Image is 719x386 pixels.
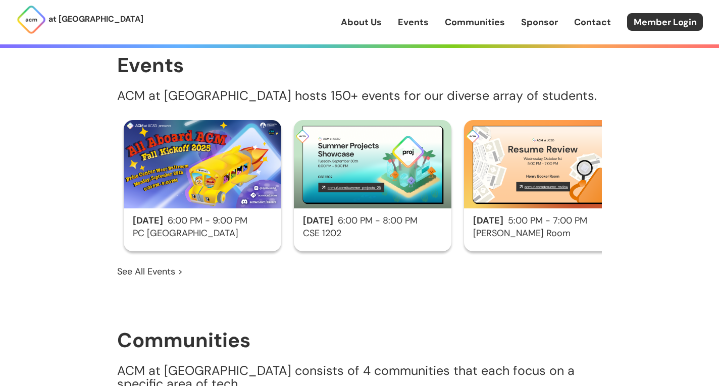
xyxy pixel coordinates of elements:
[398,16,429,29] a: Events
[464,120,622,208] img: Resume Review
[117,265,183,278] a: See All Events >
[117,89,602,102] p: ACM at [GEOGRAPHIC_DATA] hosts 150+ events for our diverse array of students.
[574,16,611,29] a: Contact
[124,216,281,226] h2: 6:00 PM - 9:00 PM
[627,13,703,31] a: Member Login
[133,214,163,227] span: [DATE]
[48,13,143,26] p: at [GEOGRAPHIC_DATA]
[16,5,143,35] a: at [GEOGRAPHIC_DATA]
[464,229,622,239] h3: [PERSON_NAME] Room
[117,329,602,351] h1: Communities
[464,216,622,226] h2: 5:00 PM - 7:00 PM
[303,214,333,227] span: [DATE]
[294,120,451,208] img: Summer Projects Showcase
[16,5,46,35] img: ACM Logo
[124,229,281,239] h3: PC [GEOGRAPHIC_DATA]
[445,16,505,29] a: Communities
[117,54,602,76] h1: Events
[294,229,451,239] h3: CSE 1202
[473,214,503,227] span: [DATE]
[294,216,451,226] h2: 6:00 PM - 8:00 PM
[521,16,558,29] a: Sponsor
[341,16,382,29] a: About Us
[124,120,281,208] img: Fall Kickoff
